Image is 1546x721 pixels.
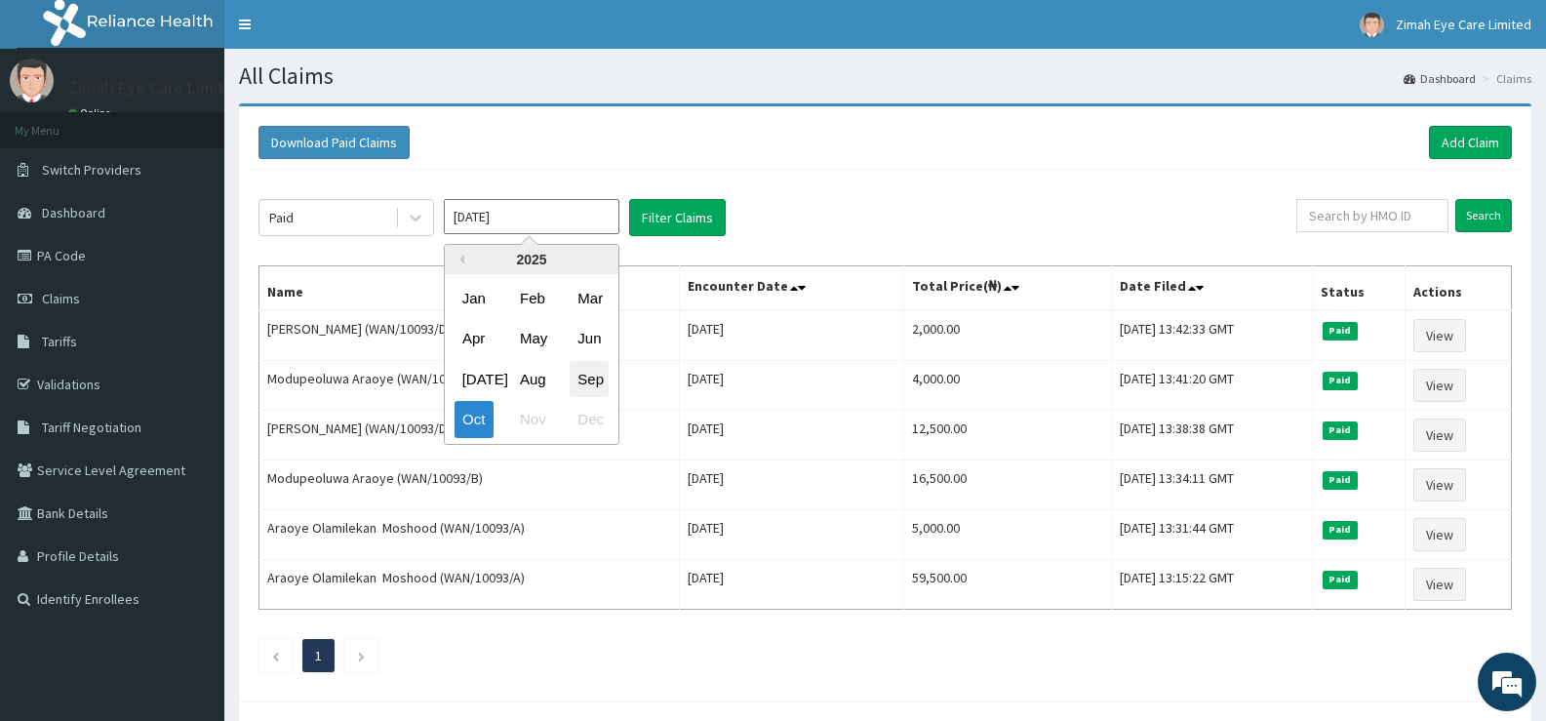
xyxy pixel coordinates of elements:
a: Dashboard [1404,70,1476,87]
a: Add Claim [1429,126,1512,159]
td: [DATE] [680,411,904,461]
th: Date Filed [1112,266,1313,311]
td: [DATE] [680,510,904,560]
td: Modupeoluwa Araoye (WAN/10093/B) [259,461,680,510]
th: Actions [1406,266,1512,311]
span: Tariff Negotiation [42,419,141,436]
td: [DATE] [680,560,904,610]
th: Status [1312,266,1405,311]
td: [DATE] 13:31:44 GMT [1112,510,1313,560]
span: Paid [1323,372,1358,389]
div: Choose June 2025 [570,321,609,357]
button: Filter Claims [629,199,726,236]
td: 16,500.00 [904,461,1112,510]
span: Dashboard [42,204,105,221]
td: [DATE] 13:15:22 GMT [1112,560,1313,610]
button: Download Paid Claims [258,126,410,159]
span: Tariffs [42,333,77,350]
td: [DATE] [680,361,904,411]
span: Claims [42,290,80,307]
div: month 2025-10 [445,278,618,440]
a: View [1413,419,1466,452]
a: Page 1 is your current page [315,647,322,664]
span: Zimah Eye Care Limited [1396,16,1531,33]
td: Araoye Olamilekan Moshood (WAN/10093/A) [259,560,680,610]
td: [DATE] [680,310,904,361]
td: [DATE] [680,461,904,510]
td: [PERSON_NAME] (WAN/10093/D) [259,310,680,361]
td: Araoye Olamilekan Moshood (WAN/10093/A) [259,510,680,560]
span: Paid [1323,521,1358,539]
td: 5,000.00 [904,510,1112,560]
div: Choose July 2025 [455,361,494,397]
div: Choose January 2025 [455,280,494,316]
div: Choose March 2025 [570,280,609,316]
td: [DATE] 13:41:20 GMT [1112,361,1313,411]
p: Zimah Eye Care Limited [68,79,245,97]
td: 2,000.00 [904,310,1112,361]
td: 4,000.00 [904,361,1112,411]
div: Paid [269,208,294,227]
button: Previous Year [455,255,464,264]
div: Choose October 2025 [455,402,494,438]
a: View [1413,518,1466,551]
span: Paid [1323,471,1358,489]
a: Previous page [271,647,280,664]
td: Modupeoluwa Araoye (WAN/10093/B) [259,361,680,411]
span: Paid [1323,322,1358,340]
a: View [1413,369,1466,402]
div: Choose April 2025 [455,321,494,357]
span: Switch Providers [42,161,141,179]
td: [DATE] 13:38:38 GMT [1112,411,1313,461]
div: Choose September 2025 [570,361,609,397]
div: 2025 [445,245,618,274]
th: Total Price(₦) [904,266,1112,311]
td: [DATE] 13:42:33 GMT [1112,310,1313,361]
a: View [1413,468,1466,501]
img: User Image [10,59,54,102]
li: Claims [1478,70,1531,87]
th: Encounter Date [680,266,904,311]
td: 59,500.00 [904,560,1112,610]
input: Search by HMO ID [1296,199,1448,232]
td: [DATE] 13:34:11 GMT [1112,461,1313,510]
a: View [1413,319,1466,352]
h1: All Claims [239,63,1531,89]
input: Select Month and Year [444,199,619,234]
a: Next page [357,647,366,664]
td: [PERSON_NAME] (WAN/10093/D) [259,411,680,461]
th: Name [259,266,680,311]
span: Paid [1323,571,1358,588]
td: 12,500.00 [904,411,1112,461]
a: Online [68,106,115,120]
div: Choose August 2025 [512,361,551,397]
input: Search [1455,199,1512,232]
div: Choose February 2025 [512,280,551,316]
div: Choose May 2025 [512,321,551,357]
a: View [1413,568,1466,601]
img: User Image [1360,13,1384,37]
span: Paid [1323,421,1358,439]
